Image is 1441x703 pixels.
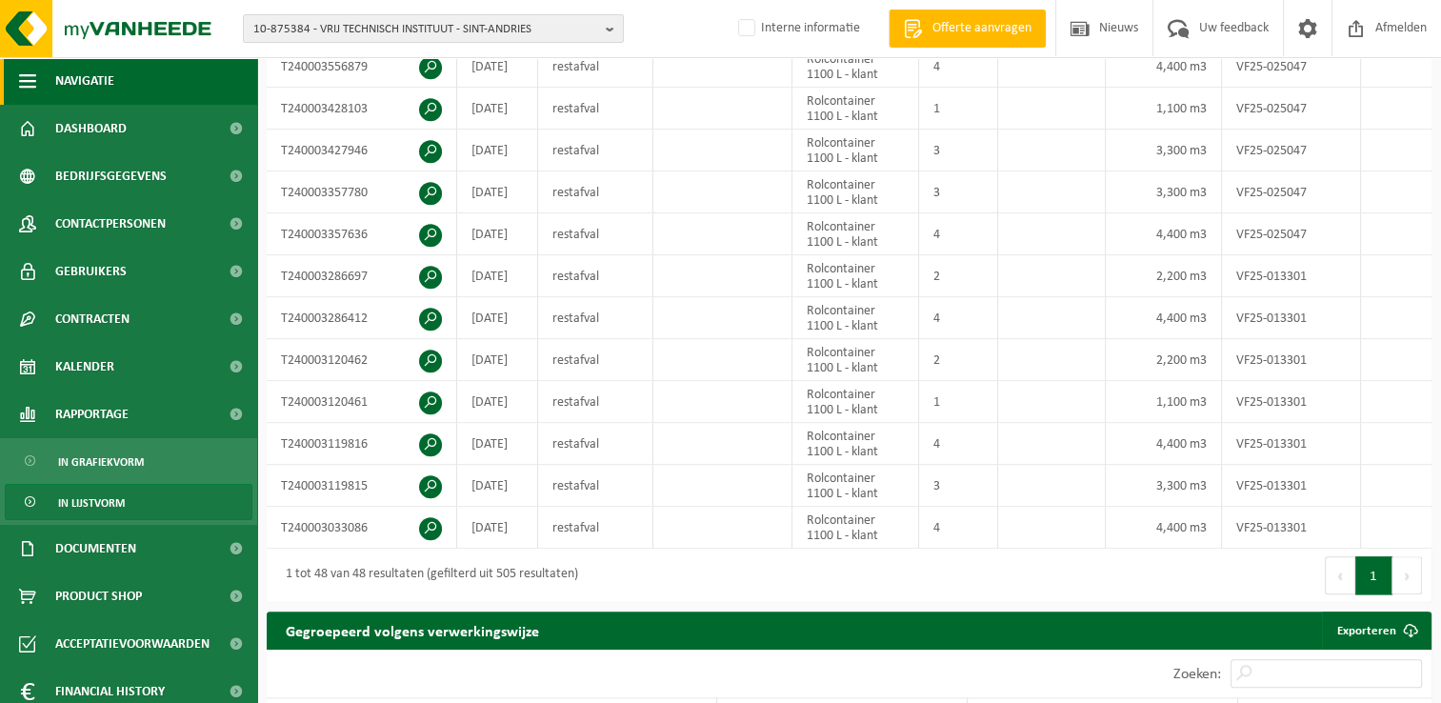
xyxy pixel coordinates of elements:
[792,339,919,381] td: Rolcontainer 1100 L - klant
[919,213,998,255] td: 4
[457,88,538,130] td: [DATE]
[457,339,538,381] td: [DATE]
[792,255,919,297] td: Rolcontainer 1100 L - klant
[792,297,919,339] td: Rolcontainer 1100 L - klant
[55,525,136,572] span: Documenten
[1222,381,1361,423] td: VF25-013301
[792,507,919,549] td: Rolcontainer 1100 L - klant
[1222,130,1361,171] td: VF25-025047
[267,465,457,507] td: T240003119815
[267,423,457,465] td: T240003119816
[919,423,998,465] td: 4
[58,485,125,521] span: In lijstvorm
[267,507,457,549] td: T240003033086
[267,297,457,339] td: T240003286412
[792,130,919,171] td: Rolcontainer 1100 L - klant
[538,381,653,423] td: restafval
[457,213,538,255] td: [DATE]
[55,343,114,391] span: Kalender
[538,465,653,507] td: restafval
[1106,171,1222,213] td: 3,300 m3
[792,381,919,423] td: Rolcontainer 1100 L - klant
[253,15,598,44] span: 10-875384 - VRIJ TECHNISCH INSTITUUT - SINT-ANDRIES
[457,297,538,339] td: [DATE]
[243,14,624,43] button: 10-875384 - VRIJ TECHNISCH INSTITUUT - SINT-ANDRIES
[1392,556,1422,594] button: Next
[538,339,653,381] td: restafval
[1106,339,1222,381] td: 2,200 m3
[538,88,653,130] td: restafval
[1222,213,1361,255] td: VF25-025047
[5,443,252,479] a: In grafiekvorm
[1222,465,1361,507] td: VF25-013301
[919,130,998,171] td: 3
[919,297,998,339] td: 4
[1355,556,1392,594] button: 1
[1222,88,1361,130] td: VF25-025047
[538,213,653,255] td: restafval
[792,46,919,88] td: Rolcontainer 1100 L - klant
[792,171,919,213] td: Rolcontainer 1100 L - klant
[919,171,998,213] td: 3
[919,381,998,423] td: 1
[457,255,538,297] td: [DATE]
[457,171,538,213] td: [DATE]
[919,88,998,130] td: 1
[457,130,538,171] td: [DATE]
[1106,381,1222,423] td: 1,100 m3
[538,255,653,297] td: restafval
[267,88,457,130] td: T240003428103
[1222,339,1361,381] td: VF25-013301
[538,423,653,465] td: restafval
[734,14,860,43] label: Interne informatie
[1222,255,1361,297] td: VF25-013301
[792,423,919,465] td: Rolcontainer 1100 L - klant
[276,558,578,593] div: 1 tot 48 van 48 resultaten (gefilterd uit 505 resultaten)
[55,572,142,620] span: Product Shop
[538,130,653,171] td: restafval
[919,255,998,297] td: 2
[1106,465,1222,507] td: 3,300 m3
[55,391,129,438] span: Rapportage
[928,19,1036,38] span: Offerte aanvragen
[267,171,457,213] td: T240003357780
[267,339,457,381] td: T240003120462
[55,152,167,200] span: Bedrijfsgegevens
[457,381,538,423] td: [DATE]
[919,507,998,549] td: 4
[1222,46,1361,88] td: VF25-025047
[538,171,653,213] td: restafval
[55,295,130,343] span: Contracten
[267,381,457,423] td: T240003120461
[792,88,919,130] td: Rolcontainer 1100 L - klant
[538,297,653,339] td: restafval
[1106,130,1222,171] td: 3,300 m3
[267,130,457,171] td: T240003427946
[1106,423,1222,465] td: 4,400 m3
[919,465,998,507] td: 3
[1106,297,1222,339] td: 4,400 m3
[1222,423,1361,465] td: VF25-013301
[1173,667,1221,682] label: Zoeken:
[1222,507,1361,549] td: VF25-013301
[5,484,252,520] a: In lijstvorm
[267,255,457,297] td: T240003286697
[457,507,538,549] td: [DATE]
[1325,556,1355,594] button: Previous
[919,339,998,381] td: 2
[1106,88,1222,130] td: 1,100 m3
[1222,171,1361,213] td: VF25-025047
[55,620,210,668] span: Acceptatievoorwaarden
[538,46,653,88] td: restafval
[919,46,998,88] td: 4
[457,465,538,507] td: [DATE]
[267,612,558,649] h2: Gegroepeerd volgens verwerkingswijze
[1106,255,1222,297] td: 2,200 m3
[1106,46,1222,88] td: 4,400 m3
[1222,297,1361,339] td: VF25-013301
[58,444,144,480] span: In grafiekvorm
[1106,507,1222,549] td: 4,400 m3
[55,105,127,152] span: Dashboard
[55,57,114,105] span: Navigatie
[1106,213,1222,255] td: 4,400 m3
